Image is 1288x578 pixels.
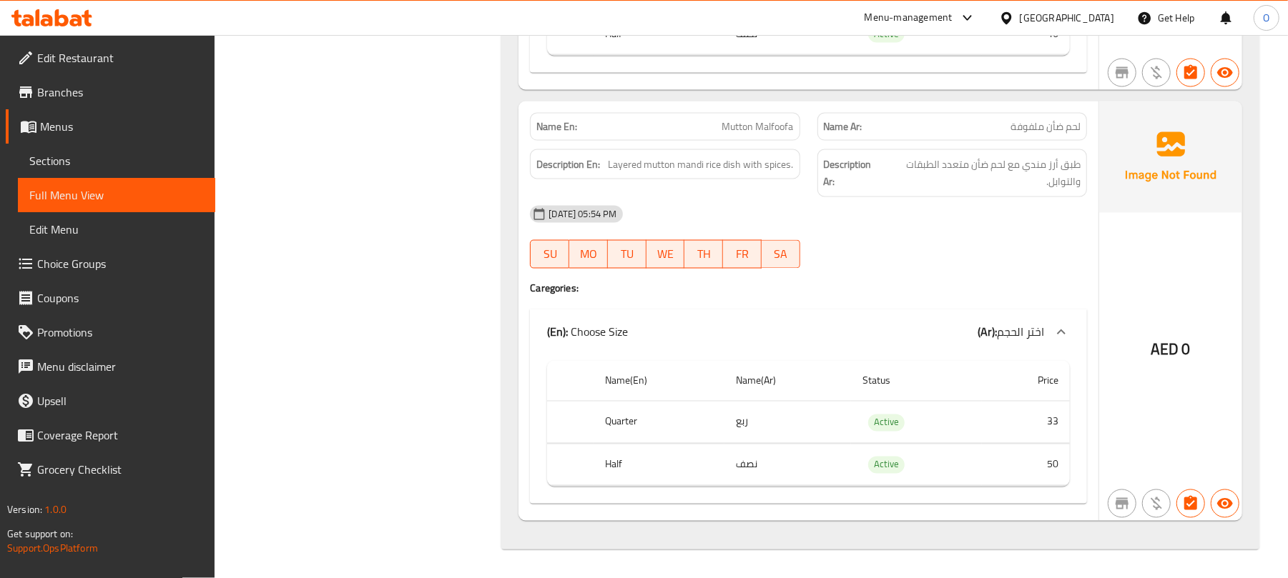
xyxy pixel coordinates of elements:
strong: Description En: [536,156,600,174]
button: Available [1211,59,1239,87]
a: Coverage Report [6,418,215,452]
span: Active [868,457,905,473]
span: 0 [1182,336,1191,364]
h4: Caregories: [530,281,1087,296]
span: Grocery Checklist [37,461,204,478]
a: Edit Restaurant [6,41,215,75]
button: Purchased item [1142,59,1171,87]
button: MO [569,240,608,269]
span: Layered mutton mandi rice dish with spices. [609,156,794,174]
a: Menu disclaimer [6,349,215,384]
span: Branches [37,84,204,101]
td: 33 [982,402,1070,444]
td: نصف [724,444,851,486]
button: SA [762,240,800,269]
p: Choose Size [547,324,628,341]
th: Half [594,444,724,486]
span: Choice Groups [37,255,204,272]
span: SU [536,244,564,265]
a: Promotions [6,315,215,349]
button: Purchased item [1142,489,1171,518]
table: choices table [547,361,1070,487]
span: Get support on: [7,524,73,543]
button: Has choices [1176,489,1205,518]
div: Active [868,457,905,474]
span: O [1263,10,1269,26]
span: Menu disclaimer [37,358,204,375]
div: Menu-management [865,9,953,26]
strong: Description Ar: [824,156,881,191]
span: Edit Restaurant [37,49,204,66]
button: TU [608,240,647,269]
td: ربع [724,402,851,444]
button: Has choices [1176,59,1205,87]
span: Active [868,414,905,431]
span: Promotions [37,324,204,341]
strong: Name En: [536,119,577,134]
a: Sections [18,144,215,178]
button: Not branch specific item [1108,59,1136,87]
a: Coupons [6,281,215,315]
span: اختر الحجم [997,322,1044,343]
th: Quarter [594,402,724,444]
span: Version: [7,500,42,519]
span: Mutton Malfoofa [722,119,794,134]
span: Coverage Report [37,427,204,444]
span: AED [1151,336,1179,364]
button: TH [684,240,723,269]
span: طبق أرز مندي مع لحم ضأن متعدد الطبقات والتوابل. [884,156,1081,191]
span: SA [767,244,795,265]
button: WE [647,240,685,269]
div: Active [868,414,905,432]
b: (En): [547,322,568,343]
button: Available [1211,489,1239,518]
span: TH [690,244,717,265]
button: Not branch specific item [1108,489,1136,518]
th: Name(En) [594,361,724,402]
a: Menus [6,109,215,144]
div: [GEOGRAPHIC_DATA] [1020,10,1114,26]
span: Sections [29,152,204,169]
span: Full Menu View [29,186,204,204]
a: Upsell [6,384,215,418]
img: Ae5nvW7+0k+MAAAAAElFTkSuQmCC [1099,101,1242,213]
a: Full Menu View [18,178,215,212]
a: Support.OpsPlatform [7,539,98,557]
span: Coupons [37,289,204,307]
th: Name(Ar) [724,361,851,402]
span: TU [614,244,641,265]
th: Status [851,361,982,402]
div: (En): Choose Size(Ar):اختر الحجم [530,309,1087,355]
span: Edit Menu [29,221,204,238]
button: FR [723,240,762,269]
b: (Ar): [978,322,997,343]
span: MO [575,244,602,265]
button: SU [530,240,569,269]
th: Price [982,361,1070,402]
a: Grocery Checklist [6,452,215,487]
td: 50 [982,444,1070,486]
a: Choice Groups [6,246,215,281]
span: لحم ضأن ملفوفة [1011,119,1081,134]
span: Upsell [37,392,204,409]
span: Menus [40,118,204,135]
a: Branches [6,75,215,109]
strong: Name Ar: [824,119,862,134]
span: 1.0.0 [44,500,67,519]
span: [DATE] 05:54 PM [543,208,622,221]
span: WE [652,244,679,265]
a: Edit Menu [18,212,215,246]
span: FR [729,244,756,265]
